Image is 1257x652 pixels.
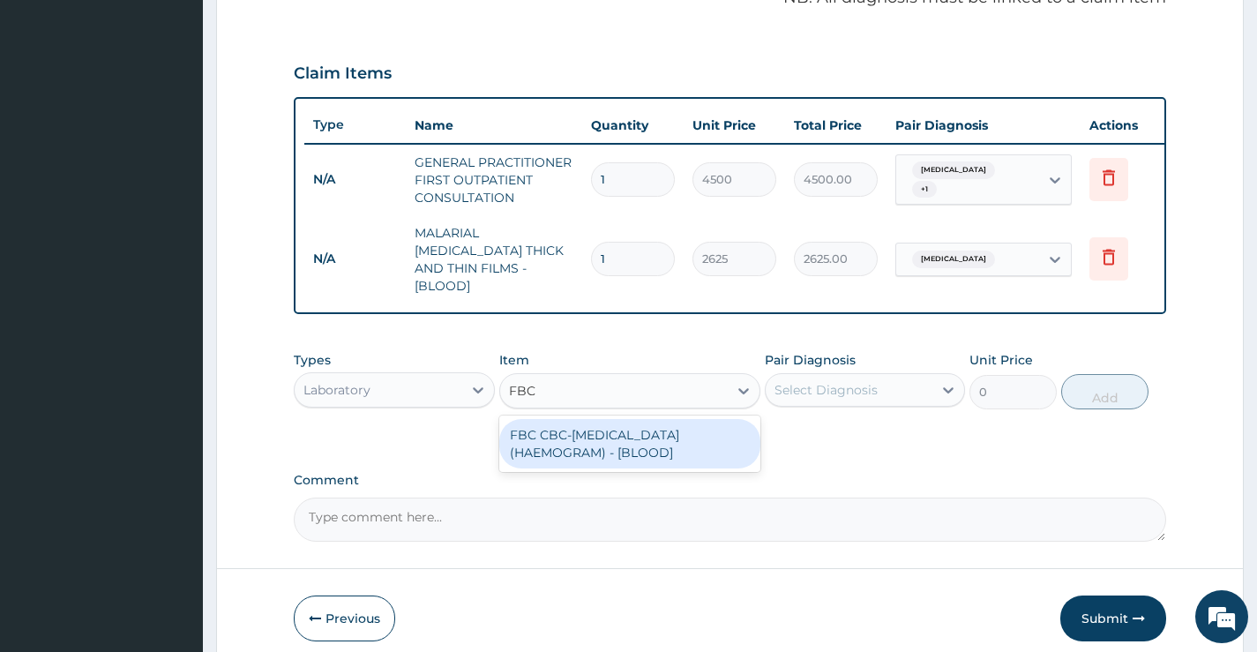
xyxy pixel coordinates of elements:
th: Type [304,109,406,141]
div: Laboratory [303,381,370,399]
span: [MEDICAL_DATA] [912,251,995,268]
td: MALARIAL [MEDICAL_DATA] THICK AND THIN FILMS - [BLOOD] [406,215,582,304]
h3: Claim Items [294,64,392,84]
label: Unit Price [969,351,1033,369]
th: Unit Price [684,108,785,143]
button: Submit [1060,596,1166,641]
td: N/A [304,243,406,275]
div: Chat with us now [92,99,296,122]
th: Name [406,108,582,143]
div: Select Diagnosis [774,381,878,399]
td: N/A [304,163,406,196]
span: + 1 [912,181,937,199]
img: d_794563401_company_1708531726252_794563401 [33,88,71,132]
span: We're online! [102,206,243,385]
label: Pair Diagnosis [765,351,856,369]
th: Actions [1081,108,1169,143]
label: Comment [294,473,1166,488]
label: Item [499,351,529,369]
button: Add [1061,374,1149,409]
label: Types [294,353,331,368]
span: [MEDICAL_DATA] [912,161,995,179]
th: Pair Diagnosis [887,108,1081,143]
th: Quantity [582,108,684,143]
button: Previous [294,596,395,641]
div: Minimize live chat window [289,9,332,51]
th: Total Price [785,108,887,143]
textarea: Type your message and hit 'Enter' [9,451,336,513]
div: FBC CBC-[MEDICAL_DATA] (HAEMOGRAM) - [BLOOD] [499,419,761,468]
td: GENERAL PRACTITIONER FIRST OUTPATIENT CONSULTATION [406,145,582,215]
